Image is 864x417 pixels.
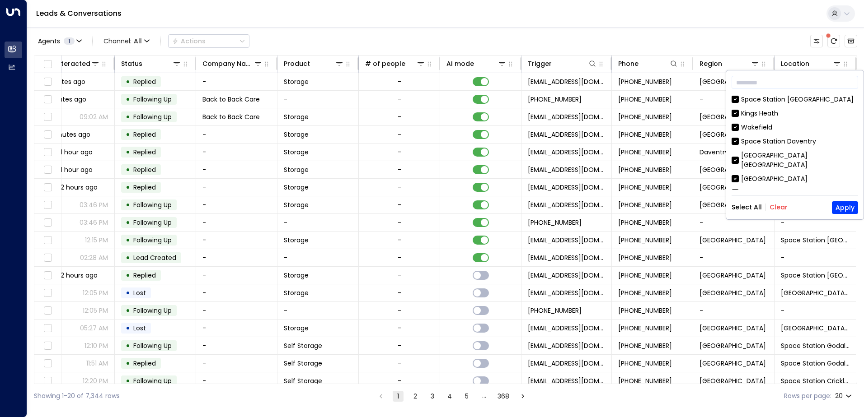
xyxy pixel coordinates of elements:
p: 11:51 AM [86,359,108,368]
div: Wakefield [741,123,772,132]
div: - [398,112,401,121]
span: +447740333222 [528,218,582,227]
span: 4 minutes ago [40,95,86,104]
span: London [700,112,766,121]
div: Location [781,58,841,69]
div: • [126,356,130,371]
div: - [398,95,401,104]
span: +447123456789 [618,183,672,192]
button: Go to page 3 [427,391,438,402]
span: Replied [133,165,156,174]
div: - [398,359,401,368]
span: Toggle select row [42,270,53,281]
span: Storage [284,148,309,157]
span: +447400012345 [618,306,672,315]
div: - [398,218,401,227]
div: • [126,373,130,389]
td: - [196,337,277,354]
span: Surrey [700,359,766,368]
div: Space Station Solihield [732,188,858,198]
span: Self Storage [284,341,322,350]
span: Replied [133,271,156,280]
span: Space Station Swiss Cottage [781,236,850,245]
span: Following Up [133,200,172,209]
button: Go to page 2 [410,391,421,402]
td: - [196,179,277,196]
div: • [126,127,130,142]
div: Trigger [528,58,597,69]
div: • [126,232,130,248]
span: leads@space-station.co.uk [528,359,605,368]
span: +447542852741 [618,130,672,139]
span: Lost [133,324,146,333]
span: Birmingham [700,324,766,333]
div: • [126,74,130,89]
span: +441939262683 [618,165,672,174]
td: - [277,91,359,108]
button: Go to page 5 [461,391,472,402]
span: Following Up [133,306,172,315]
div: [GEOGRAPHIC_DATA] [GEOGRAPHIC_DATA] [741,151,858,170]
div: - [398,77,401,86]
td: - [277,249,359,266]
p: 09:02 AM [80,112,108,121]
button: Go to page 368 [496,391,511,402]
div: Company Name [202,58,254,69]
button: Channel:All [100,35,153,47]
span: Birmingham [700,77,766,86]
span: Following Up [133,112,172,121]
span: London [700,200,766,209]
p: 02:28 AM [80,253,108,262]
td: - [775,249,856,266]
div: - [398,271,401,280]
span: Lost [133,288,146,297]
span: leads@space-station.co.uk [528,148,605,157]
span: Replied [133,359,156,368]
span: Agents [38,38,60,44]
div: [GEOGRAPHIC_DATA] [732,174,858,184]
span: Following Up [133,236,172,245]
span: leads@space-station.co.uk [528,130,605,139]
button: Select All [732,204,762,211]
span: Replied [133,183,156,192]
span: Surrey [700,341,766,350]
span: Daventry [700,148,728,157]
div: Space Station Solihield [741,188,812,198]
div: # of people [365,58,405,69]
div: Product [284,58,310,69]
p: 12:15 PM [85,236,108,245]
span: Space Station Godalming [781,359,850,368]
p: 03:46 PM [80,218,108,227]
div: - [398,306,401,315]
button: Archived Leads [845,35,857,47]
div: Status [121,58,181,69]
span: +447498980445 [618,77,672,86]
td: - [196,267,277,284]
span: Birmingham [700,288,766,297]
span: Storage [284,324,309,333]
span: Space Station Cricklewood [781,376,850,385]
span: Space Station Godalming [781,341,850,350]
p: 12:20 PM [83,376,108,385]
div: • [126,338,130,353]
span: Birmingham [700,183,766,192]
span: London [700,271,766,280]
td: - [196,144,277,161]
div: Phone [618,58,639,69]
span: about 1 hour ago [40,165,93,174]
span: +447940477531 [618,112,672,121]
div: Space Station [GEOGRAPHIC_DATA] [732,95,858,104]
span: +447940477531 [528,95,582,104]
span: +447564768265 [618,148,672,157]
span: Toggle select row [42,235,53,246]
span: +447123456789 [618,236,672,245]
div: [GEOGRAPHIC_DATA] [741,174,808,184]
td: - [196,372,277,389]
td: - [196,320,277,337]
div: • [126,162,130,177]
span: +447400012345 [618,376,672,385]
span: Toggle select row [42,323,53,334]
span: Following Up [133,218,172,227]
div: Trigger [528,58,552,69]
span: Storage [284,183,309,192]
